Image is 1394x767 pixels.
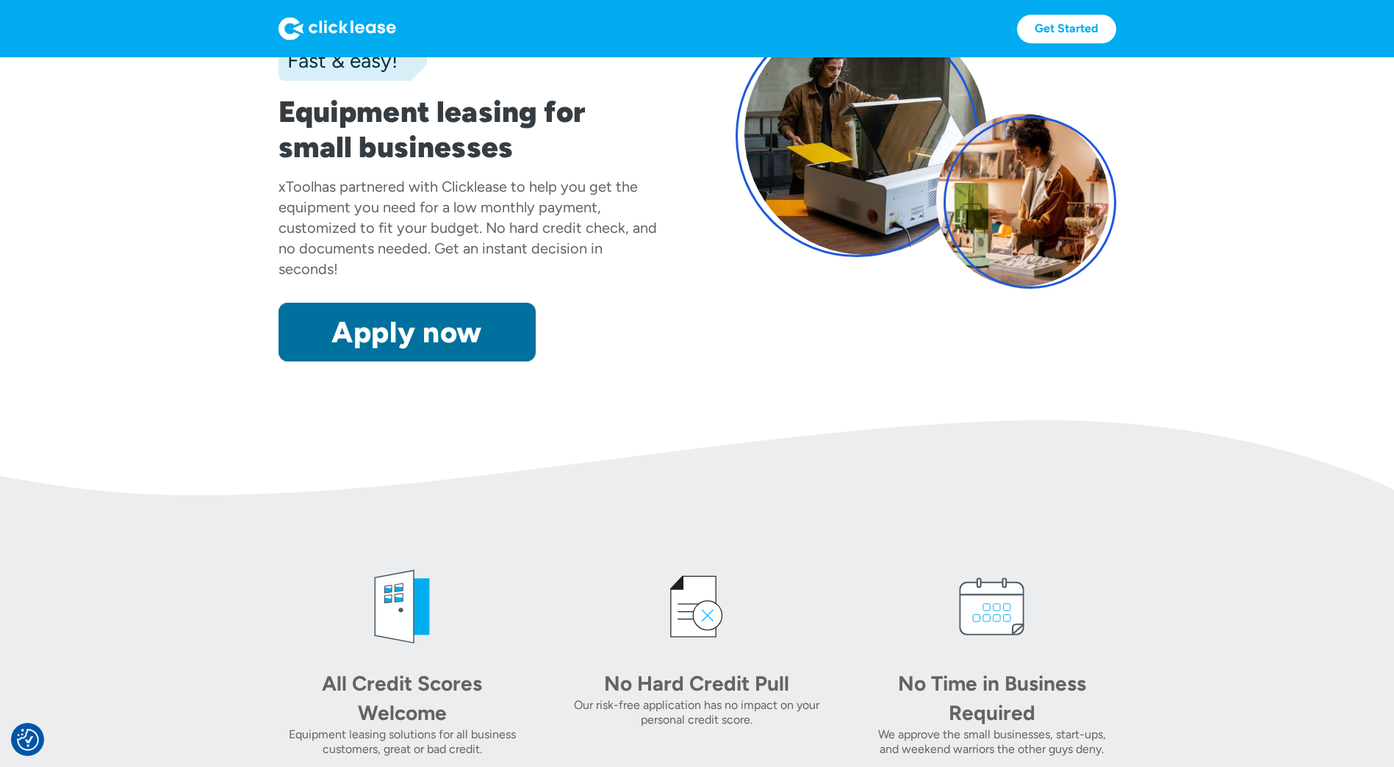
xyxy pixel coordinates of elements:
[279,17,396,40] img: Logo
[17,729,39,751] button: Consent Preferences
[358,563,446,651] img: welcome icon
[948,563,1036,651] img: calendar icon
[594,669,800,698] div: No Hard Credit Pull
[279,94,659,165] h1: Equipment leasing for small businesses
[573,698,821,727] div: Our risk-free application has no impact on your personal credit score.
[279,727,526,757] div: Equipment leasing solutions for all business customers, great or bad credit.
[279,46,398,75] div: Fast & easy!
[299,669,505,727] div: All Credit Scores Welcome
[279,303,536,361] a: Apply now
[1017,15,1116,43] a: Get Started
[889,669,1095,727] div: No Time in Business Required
[279,178,314,195] div: xTool
[653,563,741,651] img: credit icon
[868,727,1115,757] div: We approve the small businesses, start-ups, and weekend warriors the other guys deny.
[279,178,657,278] div: has partnered with Clicklease to help you get the equipment you need for a low monthly payment, c...
[17,729,39,751] img: Revisit consent button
